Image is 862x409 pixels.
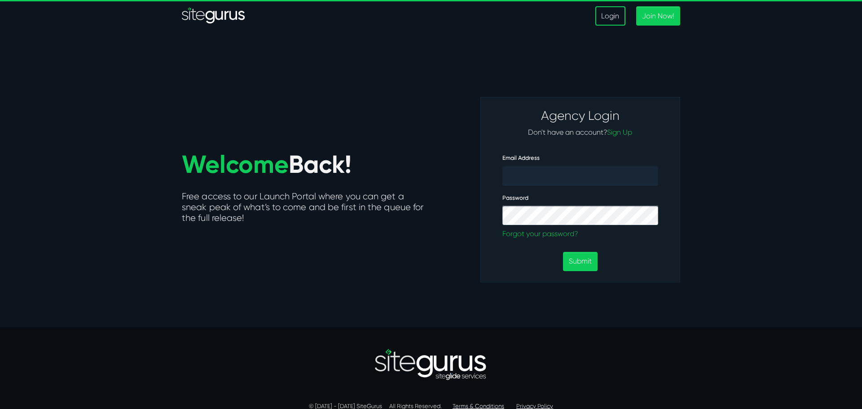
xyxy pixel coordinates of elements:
[182,7,246,25] a: SiteGurus
[502,154,540,162] label: Email Address
[502,127,658,138] p: Don't have an account?
[182,191,424,225] h5: Free access to our Launch Portal where you can get a sneak peak of what’s to come and be first in...
[502,108,658,123] h3: Agency Login
[182,151,415,178] h1: Back!
[182,7,246,25] img: Sitegurus Logo
[636,6,680,26] a: Join Now!
[563,252,598,271] button: Submit
[595,6,625,26] a: Login
[502,194,528,202] label: Password
[502,229,658,239] a: Forgot your password?
[182,150,289,179] span: Welcome
[607,128,632,136] a: Sign Up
